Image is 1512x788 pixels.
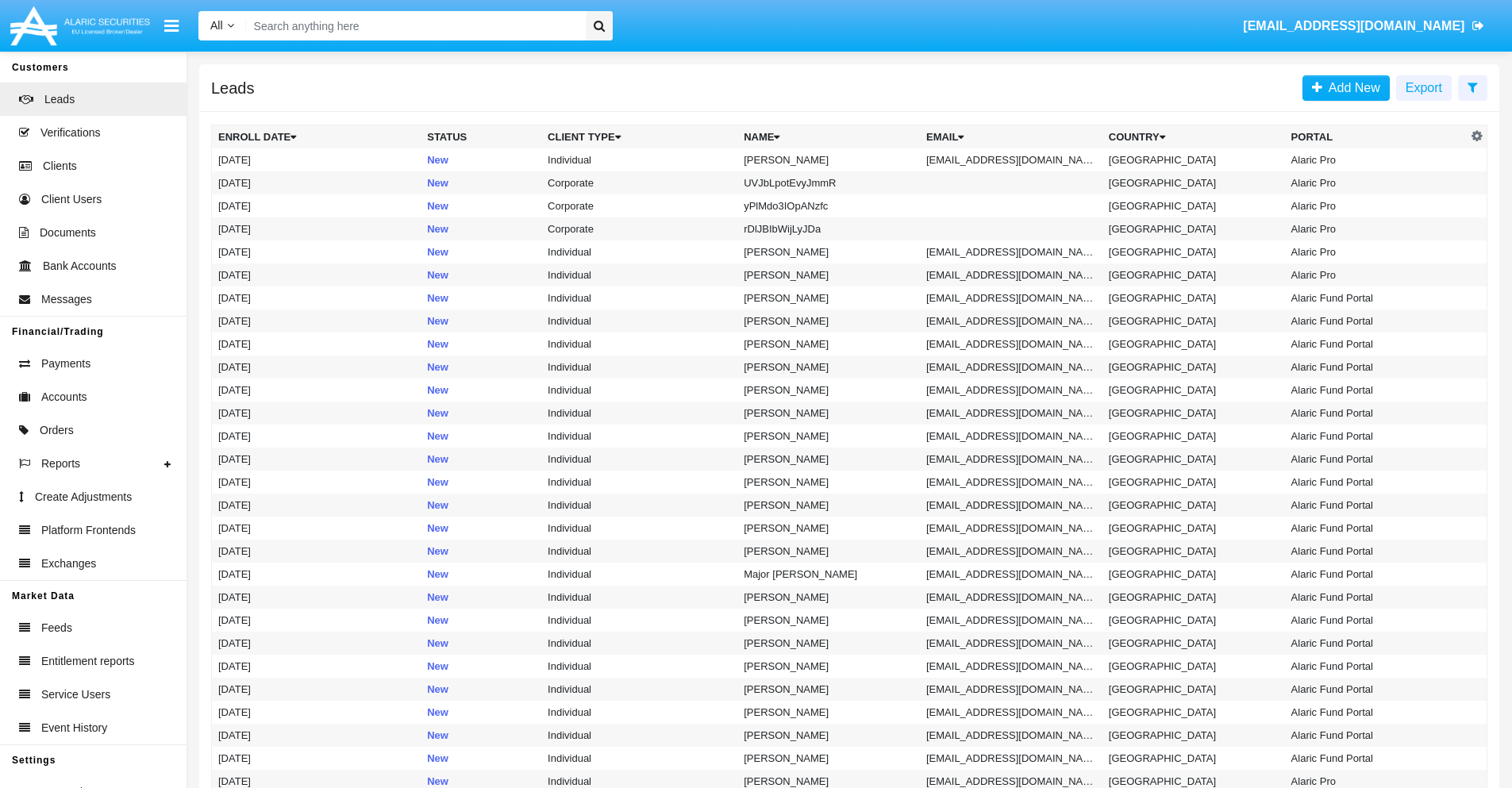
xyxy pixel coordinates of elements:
[1285,586,1468,609] td: Alaric Fund Portal
[212,240,421,263] td: [DATE]
[421,540,541,563] td: New
[737,148,920,171] td: [PERSON_NAME]
[246,11,580,40] input: Search
[541,263,737,286] td: Individual
[541,240,737,263] td: Individual
[541,425,737,448] td: Individual
[1102,632,1285,655] td: [GEOGRAPHIC_DATA]
[41,653,135,670] span: Entitlement reports
[1285,517,1468,540] td: Alaric Fund Portal
[1102,747,1285,770] td: [GEOGRAPHIC_DATA]
[212,609,421,632] td: [DATE]
[737,425,920,448] td: [PERSON_NAME]
[1285,701,1468,724] td: Alaric Fund Portal
[1236,4,1492,48] a: [EMAIL_ADDRESS][DOMAIN_NAME]
[737,217,920,240] td: rDlJBIbWijLyJDa
[212,379,421,402] td: [DATE]
[41,620,72,636] span: Feeds
[1102,609,1285,632] td: [GEOGRAPHIC_DATA]
[737,240,920,263] td: [PERSON_NAME]
[212,217,421,240] td: [DATE]
[212,125,421,149] th: Enroll Date
[737,332,920,356] td: [PERSON_NAME]
[1285,471,1468,494] td: Alaric Fund Portal
[41,356,90,372] span: Payments
[541,655,737,678] td: Individual
[1102,655,1285,678] td: [GEOGRAPHIC_DATA]
[1285,356,1468,379] td: Alaric Fund Portal
[1102,125,1285,149] th: Country
[212,655,421,678] td: [DATE]
[421,263,541,286] td: New
[212,148,421,171] td: [DATE]
[920,309,1102,332] td: [EMAIL_ADDRESS][DOMAIN_NAME]
[421,678,541,701] td: New
[1102,286,1285,309] td: [GEOGRAPHIC_DATA]
[212,540,421,563] td: [DATE]
[421,471,541,494] td: New
[1102,540,1285,563] td: [GEOGRAPHIC_DATA]
[1285,402,1468,425] td: Alaric Fund Portal
[541,448,737,471] td: Individual
[541,309,737,332] td: Individual
[421,724,541,747] td: New
[212,586,421,609] td: [DATE]
[920,678,1102,701] td: [EMAIL_ADDRESS][DOMAIN_NAME]
[1102,701,1285,724] td: [GEOGRAPHIC_DATA]
[737,286,920,309] td: [PERSON_NAME]
[920,724,1102,747] td: [EMAIL_ADDRESS][DOMAIN_NAME]
[212,448,421,471] td: [DATE]
[541,148,737,171] td: Individual
[541,125,737,149] th: Client Type
[421,125,541,149] th: Status
[1285,747,1468,770] td: Alaric Fund Portal
[211,82,255,94] h5: Leads
[737,747,920,770] td: [PERSON_NAME]
[1102,402,1285,425] td: [GEOGRAPHIC_DATA]
[1285,125,1468,149] th: Portal
[1102,724,1285,747] td: [GEOGRAPHIC_DATA]
[1285,379,1468,402] td: Alaric Fund Portal
[1406,81,1442,94] span: Export
[737,655,920,678] td: [PERSON_NAME]
[737,632,920,655] td: [PERSON_NAME]
[421,332,541,356] td: New
[737,701,920,724] td: [PERSON_NAME]
[41,686,110,703] span: Service Users
[421,194,541,217] td: New
[1285,655,1468,678] td: Alaric Fund Portal
[1285,609,1468,632] td: Alaric Fund Portal
[920,632,1102,655] td: [EMAIL_ADDRESS][DOMAIN_NAME]
[41,522,136,539] span: Platform Frontends
[1285,332,1468,356] td: Alaric Fund Portal
[920,332,1102,356] td: [EMAIL_ADDRESS][DOMAIN_NAME]
[1102,309,1285,332] td: [GEOGRAPHIC_DATA]
[1243,19,1464,33] span: [EMAIL_ADDRESS][DOMAIN_NAME]
[737,563,920,586] td: Major [PERSON_NAME]
[737,724,920,747] td: [PERSON_NAME]
[737,448,920,471] td: [PERSON_NAME]
[920,540,1102,563] td: [EMAIL_ADDRESS][DOMAIN_NAME]
[421,309,541,332] td: New
[1285,263,1468,286] td: Alaric Pro
[1285,309,1468,332] td: Alaric Fund Portal
[920,586,1102,609] td: [EMAIL_ADDRESS][DOMAIN_NAME]
[737,356,920,379] td: [PERSON_NAME]
[212,494,421,517] td: [DATE]
[35,489,132,505] span: Create Adjustments
[1285,563,1468,586] td: Alaric Fund Portal
[541,379,737,402] td: Individual
[421,148,541,171] td: New
[41,555,96,572] span: Exchanges
[1102,494,1285,517] td: [GEOGRAPHIC_DATA]
[920,125,1102,149] th: Email
[421,655,541,678] td: New
[212,171,421,194] td: [DATE]
[212,356,421,379] td: [DATE]
[541,332,737,356] td: Individual
[1102,425,1285,448] td: [GEOGRAPHIC_DATA]
[541,171,737,194] td: Corporate
[1285,217,1468,240] td: Alaric Pro
[1285,240,1468,263] td: Alaric Pro
[212,701,421,724] td: [DATE]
